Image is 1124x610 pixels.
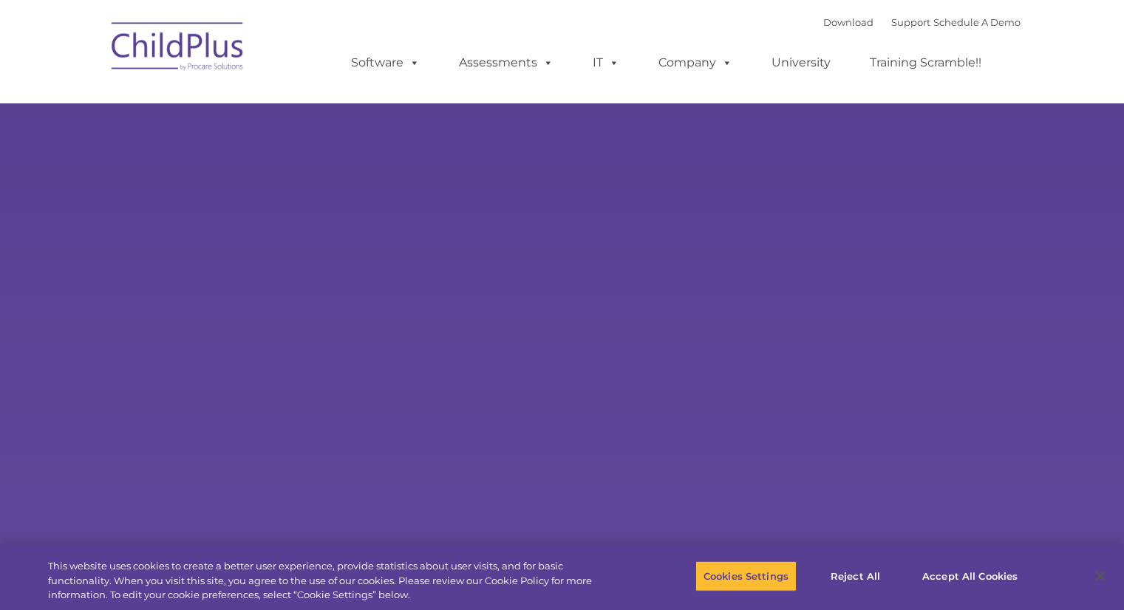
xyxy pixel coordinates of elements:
a: Assessments [444,48,568,78]
button: Reject All [809,561,902,592]
a: Support [891,16,930,28]
button: Close [1084,560,1117,592]
a: Download [823,16,873,28]
font: | [823,16,1021,28]
button: Cookies Settings [695,561,797,592]
a: Schedule A Demo [933,16,1021,28]
a: Company [644,48,747,78]
a: University [757,48,845,78]
img: ChildPlus by Procare Solutions [104,12,252,86]
a: Training Scramble!! [855,48,996,78]
a: IT [578,48,634,78]
div: This website uses cookies to create a better user experience, provide statistics about user visit... [48,559,619,603]
button: Accept All Cookies [914,561,1026,592]
a: Software [336,48,435,78]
